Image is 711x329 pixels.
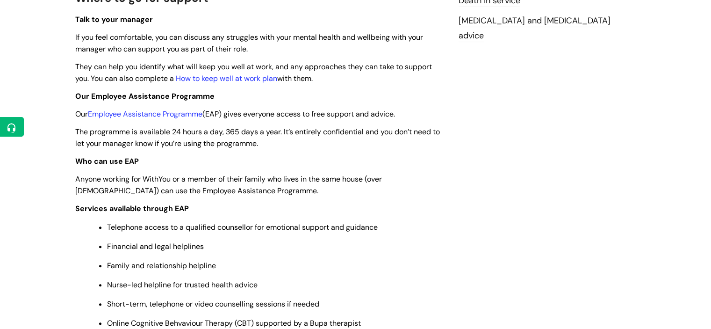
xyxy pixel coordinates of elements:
[459,15,610,42] a: [MEDICAL_DATA] and [MEDICAL_DATA] advice
[75,109,395,119] span: Our (EAP) gives everyone access to free support and advice.
[107,241,204,251] span: Financial and legal helplines
[107,318,361,328] span: Online Cognitive Behvaviour Therapy (CBT) supported by a Bupa therapist
[75,91,215,101] span: Our Employee Assistance Programme
[107,261,216,271] span: Family and relationship helpline
[75,15,153,24] span: Talk to your manager
[107,222,378,232] span: Telephone access to a qualified counsellor for emotional support and guidance
[75,156,139,166] strong: Who can use EAP
[75,204,189,213] strong: Services available through EAP
[75,174,382,196] span: Anyone working for WithYou or a member of their family who lives in the same house (over [DEMOGRA...
[75,127,440,148] span: The programme is available 24 hours a day, 365 days a year. It’s entirely confidential and you do...
[277,73,313,83] span: with them.
[75,32,423,54] span: If you feel comfortable, you can discuss any struggles with your mental health and wellbeing with...
[176,73,277,83] a: How to keep well at work plan
[75,62,432,83] span: They can help you identify what will keep you well at work, and any approaches they can take to s...
[88,109,202,119] a: Employee Assistance Programme
[107,299,319,309] span: Short-term, telephone or video counselling sessions if needed
[107,280,258,290] span: Nurse-led helpline for trusted health advice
